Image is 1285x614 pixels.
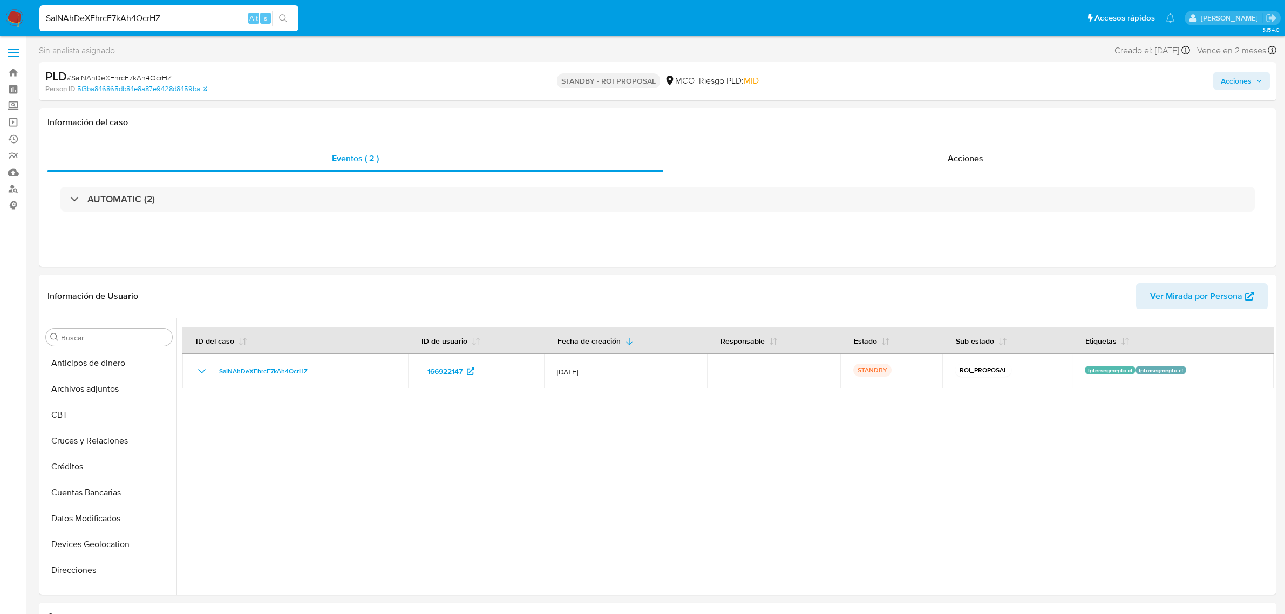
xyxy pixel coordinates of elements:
[42,402,176,428] button: CBT
[1201,13,1262,23] p: juan.montanobonaga@mercadolibre.com.co
[47,291,138,302] h1: Información de Usuario
[1136,283,1268,309] button: Ver Mirada por Persona
[264,13,267,23] span: s
[249,13,258,23] span: Alt
[87,193,155,205] h3: AUTOMATIC (2)
[47,117,1268,128] h1: Información del caso
[1266,12,1277,24] a: Salir
[60,187,1255,212] div: AUTOMATIC (2)
[1114,43,1190,58] div: Creado el: [DATE]
[948,152,983,165] span: Acciones
[42,506,176,531] button: Datos Modificados
[61,333,168,343] input: Buscar
[1197,45,1266,57] span: Vence en 2 meses
[42,350,176,376] button: Anticipos de dinero
[45,67,67,85] b: PLD
[744,74,759,87] span: MID
[39,45,115,57] span: Sin analista asignado
[699,75,759,87] span: Riesgo PLD:
[67,72,172,83] span: # SaINAhDeXFhrcF7kAh4OcrHZ
[557,73,660,88] p: STANDBY - ROI PROPOSAL
[1150,283,1242,309] span: Ver Mirada por Persona
[1166,13,1175,23] a: Notificaciones
[42,583,176,609] button: Dispositivos Point
[39,11,298,25] input: Buscar usuario o caso...
[42,480,176,506] button: Cuentas Bancarias
[42,454,176,480] button: Créditos
[1213,72,1270,90] button: Acciones
[1221,72,1252,90] span: Acciones
[42,531,176,557] button: Devices Geolocation
[77,84,207,94] a: 5f3ba846865db84e8a87e9428d8459ba
[45,84,75,94] b: Person ID
[272,11,294,26] button: search-icon
[664,75,695,87] div: MCO
[42,376,176,402] button: Archivos adjuntos
[42,557,176,583] button: Direcciones
[50,333,59,342] button: Buscar
[42,428,176,454] button: Cruces y Relaciones
[1192,43,1195,58] span: -
[1094,12,1155,24] span: Accesos rápidos
[332,152,379,165] span: Eventos ( 2 )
